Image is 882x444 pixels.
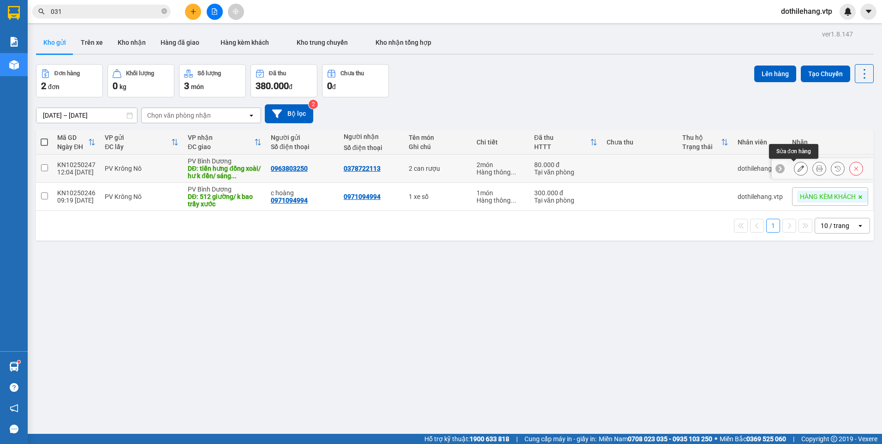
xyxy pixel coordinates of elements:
div: Số điện thoại [344,144,400,151]
div: 09:19 [DATE] [57,197,95,204]
span: 0 [327,80,332,91]
div: Chi tiết [477,138,525,146]
svg: open [248,112,255,119]
div: 12:04 [DATE] [57,168,95,176]
div: 300.000 đ [534,189,598,197]
span: Hỗ trợ kỹ thuật: [424,434,509,444]
span: notification [10,404,18,413]
input: Select a date range. [36,108,137,123]
div: Người gửi [271,134,334,141]
div: Nhãn [792,138,868,146]
button: aim [228,4,244,20]
button: Kho gửi [36,31,73,54]
span: 3 [184,80,189,91]
span: dothilehang.vtp [774,6,840,17]
div: Chưa thu [607,138,673,146]
span: search [38,8,45,15]
span: | [516,434,518,444]
span: Cung cấp máy in - giấy in: [524,434,596,444]
button: Lên hàng [754,66,796,82]
strong: BIÊN NHẬN GỬI HÀNG HOÁ [32,55,107,62]
span: copyright [831,436,837,442]
span: Nơi nhận: [71,64,85,78]
span: 380.000 [256,80,289,91]
span: đ [332,83,336,90]
div: ver 1.8.147 [822,29,853,39]
div: DĐ: tiến hưng đồng xoài/ hư k đền/ sáng 15.10 [188,165,262,180]
button: caret-down [860,4,876,20]
th: Toggle SortBy [100,130,183,155]
span: kg [119,83,126,90]
div: 10 / trang [821,221,849,230]
span: Nơi gửi: [9,64,19,78]
th: Toggle SortBy [183,130,266,155]
img: warehouse-icon [9,60,19,70]
strong: CÔNG TY TNHH [GEOGRAPHIC_DATA] 214 QL13 - P.26 - Q.BÌNH THẠNH - TP HCM 1900888606 [24,15,75,49]
span: file-add [211,8,218,15]
div: Thu hộ [682,134,721,141]
div: 2 can rượu [409,165,467,172]
span: KN10250247 [93,35,130,42]
div: VP gửi [105,134,171,141]
button: Trên xe [73,31,110,54]
span: aim [232,8,239,15]
img: icon-new-feature [844,7,852,16]
div: Tại văn phòng [534,197,598,204]
strong: 1900 633 818 [470,435,509,443]
span: Hàng kèm khách [220,39,269,46]
span: Miền Bắc [720,434,786,444]
span: PV Krông Nô [31,65,58,70]
span: Kho nhận tổng hợp [375,39,431,46]
span: món [191,83,204,90]
span: đơn [48,83,60,90]
div: DĐ: 512 giường/ k bao trầy xước [188,193,262,208]
button: Kho nhận [110,31,153,54]
div: Mã GD [57,134,88,141]
div: PV Bình Dương [188,186,262,193]
button: Khối lượng0kg [107,64,174,97]
input: Tìm tên, số ĐT hoặc mã đơn [51,6,160,17]
button: Chưa thu0đ [322,64,389,97]
span: message [10,425,18,433]
div: Hàng thông thường [477,197,525,204]
div: Đơn hàng [54,70,80,77]
img: warehouse-icon [9,362,19,372]
span: question-circle [10,383,18,392]
div: 0971094994 [344,193,381,200]
div: 0963803250 [271,165,308,172]
span: close-circle [161,8,167,14]
div: ĐC giao [188,143,254,150]
span: 2 [41,80,46,91]
div: Ngày ĐH [57,143,88,150]
div: Chọn văn phòng nhận [147,111,211,120]
span: 12:04:21 [DATE] [88,42,130,48]
img: solution-icon [9,37,19,47]
span: plus [190,8,197,15]
div: dothilehang.vtp [738,165,783,172]
div: Ghi chú [409,143,467,150]
sup: 1 [18,360,20,363]
div: Tên món [409,134,467,141]
div: 1 xe số [409,193,467,200]
button: Đã thu380.000đ [250,64,317,97]
span: ⚪️ [715,437,717,441]
img: logo [9,21,21,44]
span: Miền Nam [599,434,712,444]
img: logo-vxr [8,6,20,20]
button: Bộ lọc [265,104,313,123]
button: Đơn hàng2đơn [36,64,103,97]
span: | [793,434,794,444]
strong: 0708 023 035 - 0935 103 250 [628,435,712,443]
span: ... [511,168,516,176]
div: Sửa đơn hàng [794,162,808,175]
div: Đã thu [534,134,590,141]
div: VP nhận [188,134,254,141]
th: Toggle SortBy [678,130,733,155]
div: PV Krông Nô [105,193,179,200]
div: ĐC lấy [105,143,171,150]
button: file-add [207,4,223,20]
div: PV Bình Dương [188,157,262,165]
div: 0971094994 [271,197,308,204]
span: 0 [113,80,118,91]
sup: 2 [309,100,318,109]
